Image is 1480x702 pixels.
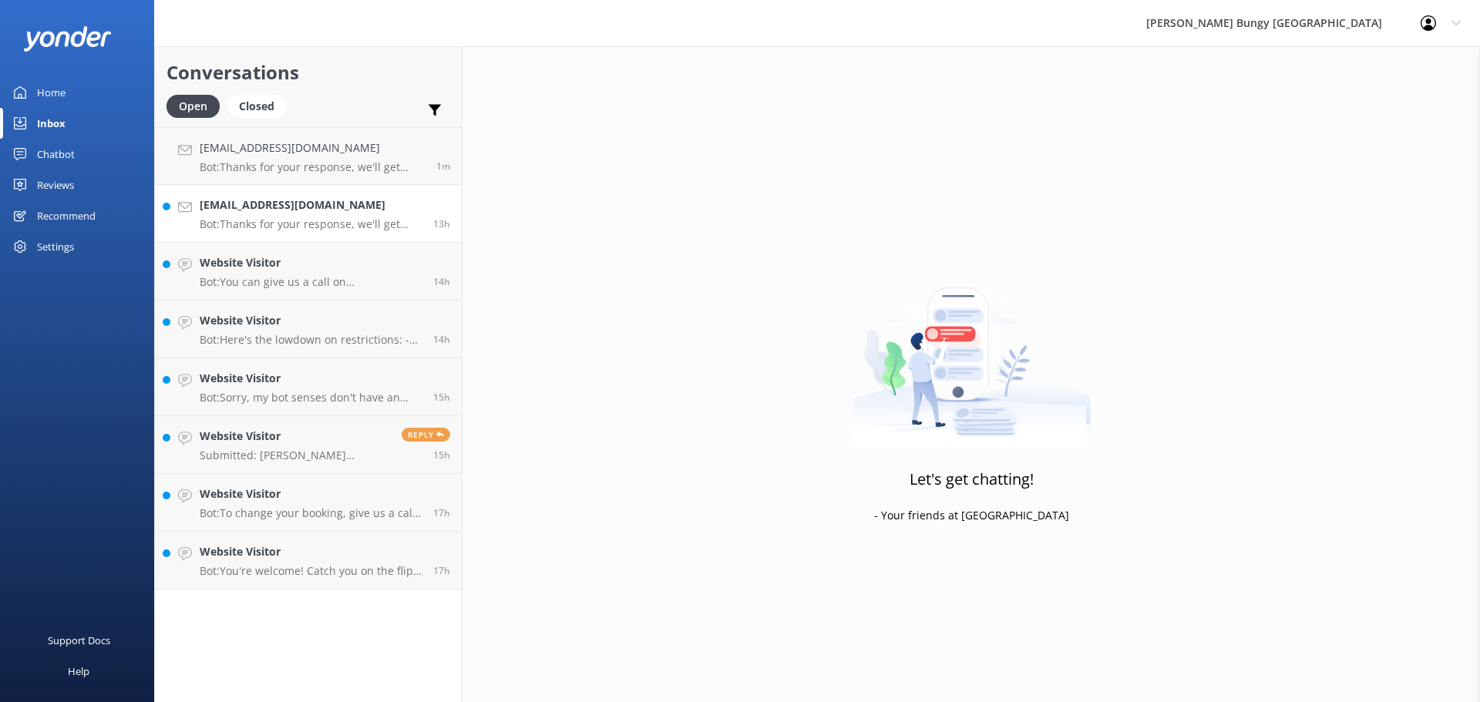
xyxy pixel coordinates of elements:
[48,625,110,656] div: Support Docs
[200,333,422,347] p: Bot: Here's the lowdown on restrictions: - **Medical Conditions:** Epilepsy (if photo-sensitive) ...
[200,370,422,387] h4: Website Visitor
[200,217,422,231] p: Bot: Thanks for your response, we'll get back to you as soon as we can during opening hours.
[433,506,450,519] span: Sep 17 2025 05:02pm (UTC +12:00) Pacific/Auckland
[155,532,462,589] a: Website VisitorBot:You're welcome! Catch you on the flip side! 🤘17h
[166,58,450,87] h2: Conversations
[68,656,89,687] div: Help
[200,254,422,271] h4: Website Visitor
[227,95,286,118] div: Closed
[155,243,462,301] a: Website VisitorBot:You can give us a call on [PHONE_NUMBER] or [PHONE_NUMBER] to chat with a crew...
[23,26,112,52] img: yonder-white-logo.png
[155,358,462,416] a: Website VisitorBot:Sorry, my bot senses don't have an answer for that, please try and rephrase yo...
[433,564,450,577] span: Sep 17 2025 04:42pm (UTC +12:00) Pacific/Auckland
[433,217,450,230] span: Sep 17 2025 08:34pm (UTC +12:00) Pacific/Auckland
[37,200,96,231] div: Recommend
[433,448,450,462] span: Sep 17 2025 06:07pm (UTC +12:00) Pacific/Auckland
[200,196,422,213] h4: [EMAIL_ADDRESS][DOMAIN_NAME]
[155,127,462,185] a: [EMAIL_ADDRESS][DOMAIN_NAME]Bot:Thanks for your response, we'll get back to you as soon as we can...
[37,139,75,170] div: Chatbot
[433,333,450,346] span: Sep 17 2025 07:20pm (UTC +12:00) Pacific/Auckland
[910,467,1034,492] h3: Let's get chatting!
[37,108,66,139] div: Inbox
[433,275,450,288] span: Sep 17 2025 07:20pm (UTC +12:00) Pacific/Auckland
[155,416,462,474] a: Website VisitorSubmitted: [PERSON_NAME] [EMAIL_ADDRESS][DOMAIN_NAME] [PHONE_NUMBER]Reply15h
[433,391,450,404] span: Sep 17 2025 06:46pm (UTC +12:00) Pacific/Auckland
[155,301,462,358] a: Website VisitorBot:Here's the lowdown on restrictions: - **Medical Conditions:** Epilepsy (if pho...
[37,170,74,200] div: Reviews
[200,160,425,174] p: Bot: Thanks for your response, we'll get back to you as soon as we can during opening hours.
[37,77,66,108] div: Home
[402,428,450,442] span: Reply
[37,231,74,262] div: Settings
[200,275,422,289] p: Bot: You can give us a call on [PHONE_NUMBER] or [PHONE_NUMBER] to chat with a crew member. Our o...
[227,97,294,114] a: Closed
[200,391,422,405] p: Bot: Sorry, my bot senses don't have an answer for that, please try and rephrase your question, I...
[166,97,227,114] a: Open
[200,428,390,445] h4: Website Visitor
[853,255,1091,448] img: artwork of a man stealing a conversation from at giant smartphone
[200,139,425,156] h4: [EMAIL_ADDRESS][DOMAIN_NAME]
[436,160,450,173] span: Sep 18 2025 10:02am (UTC +12:00) Pacific/Auckland
[155,185,462,243] a: [EMAIL_ADDRESS][DOMAIN_NAME]Bot:Thanks for your response, we'll get back to you as soon as we can...
[200,564,422,578] p: Bot: You're welcome! Catch you on the flip side! 🤘
[200,506,422,520] p: Bot: To change your booking, give us a call at [PHONE_NUMBER] or [PHONE_NUMBER], or shoot us an e...
[155,474,462,532] a: Website VisitorBot:To change your booking, give us a call at [PHONE_NUMBER] or [PHONE_NUMBER], or...
[166,95,220,118] div: Open
[200,448,390,462] p: Submitted: [PERSON_NAME] [EMAIL_ADDRESS][DOMAIN_NAME] [PHONE_NUMBER]
[200,312,422,329] h4: Website Visitor
[200,543,422,560] h4: Website Visitor
[874,507,1069,524] p: - Your friends at [GEOGRAPHIC_DATA]
[200,485,422,502] h4: Website Visitor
